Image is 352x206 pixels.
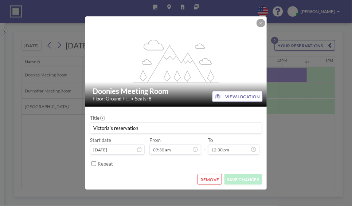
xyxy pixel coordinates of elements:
input: (No title) [90,123,262,133]
label: Title [90,115,104,121]
h2: Doonies Meeting Room [93,87,260,96]
span: Seats: 8 [135,96,152,102]
span: • [131,96,133,101]
span: - [204,139,206,153]
label: To [208,137,213,143]
span: Floor: Ground Fl... [93,96,130,102]
button: REMOVE [197,174,222,185]
label: Repeat [98,161,113,167]
button: SAVE CHANGES [224,174,262,185]
button: VIEW LOCATION [212,91,263,102]
label: From [149,137,161,143]
label: Start date [90,137,111,143]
